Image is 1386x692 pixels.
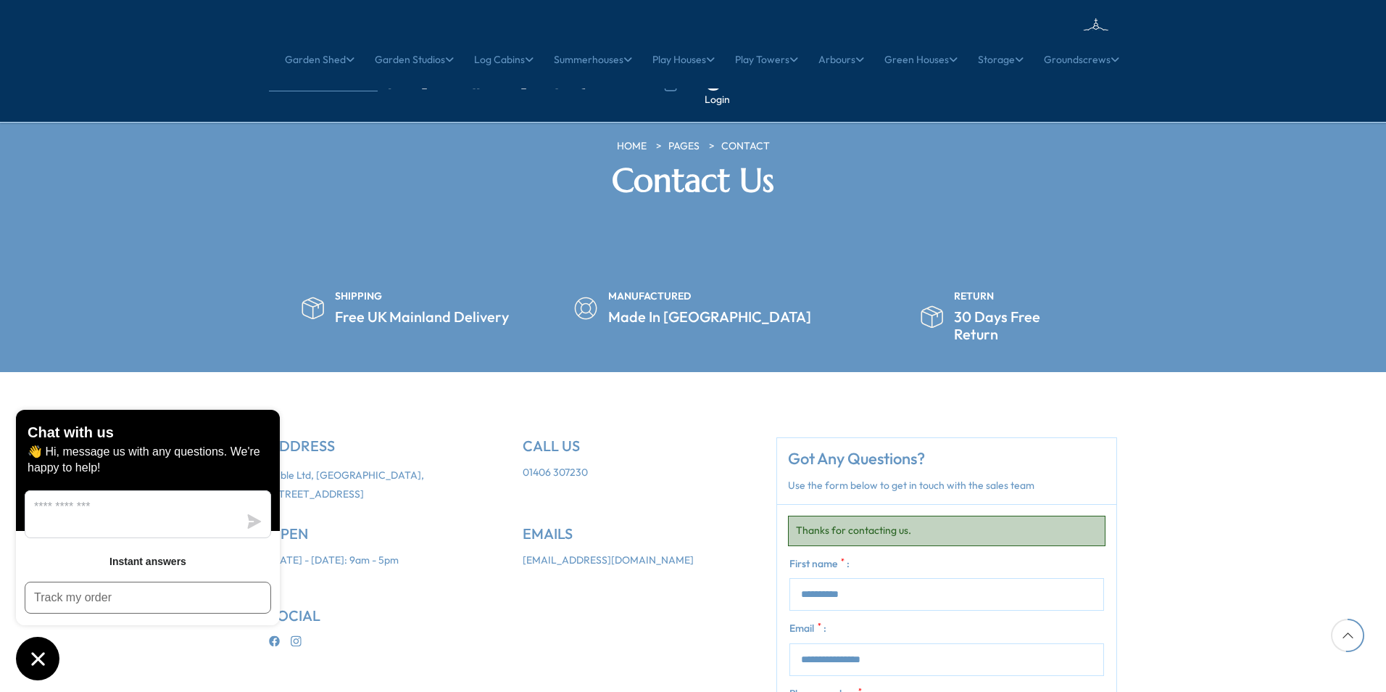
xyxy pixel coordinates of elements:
div: 3 / 3 [844,291,1117,343]
div: 2 / 3 [557,291,830,326]
a: [EMAIL_ADDRESS][DOMAIN_NAME] [523,553,694,568]
a: 01406 307230 [523,466,588,480]
a: Green Houses [884,41,958,78]
div: Thanks for contacting us. [788,516,1105,546]
img: policy-image [302,297,324,320]
a: 01406307230 [576,79,649,89]
h5: SOCIAL [269,607,501,625]
div: SHIPPING [335,291,509,301]
h5: ADDRESS [269,437,501,455]
a: Play Houses [652,41,715,78]
img: logo [1016,15,1117,62]
h5: 30 Days Free Return [954,308,1040,343]
h5: Free UK Mainland Delivery [335,308,509,326]
a: Groundscrews [1044,41,1119,78]
p: Use the form below to get in touch with the sales team [788,479,1105,493]
label: First name : [789,557,850,572]
a: Login [705,93,730,107]
img: policy-image [574,297,597,320]
h4: Got Any Questions? [788,449,1105,468]
a: Summerhouses [554,41,632,78]
h5: CALL US [523,437,755,455]
a: Arbours [818,41,864,78]
h5: OPEN [269,525,501,543]
li: [DATE] - [DATE]: 9am - 5pm [269,553,501,568]
a: Contact [721,139,770,154]
h5: EMAILS [523,525,755,543]
a: Log Cabins [474,41,534,78]
p: Keble Ltd, [GEOGRAPHIC_DATA], [STREET_ADDRESS] [269,466,501,503]
a: Play Towers [735,41,798,78]
h5: Made In [GEOGRAPHIC_DATA] [608,308,811,326]
a: Garden Shed [285,41,354,78]
a: Storage [978,41,1024,78]
h2: Contact Us [486,161,900,200]
div: MANUFACTURED [608,291,811,301]
div: 1 / 3 [269,291,542,326]
a: [EMAIL_ADDRESS][DOMAIN_NAME] [378,79,559,89]
label: Email : [789,622,826,636]
a: HOME [617,139,647,154]
a: PAGES [668,139,700,154]
img: policy-image [921,305,943,329]
a: Garden Studios [375,41,454,78]
div: RETURN [954,291,1040,301]
inbox-online-store-chat: Shopify online store chat [12,410,284,680]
